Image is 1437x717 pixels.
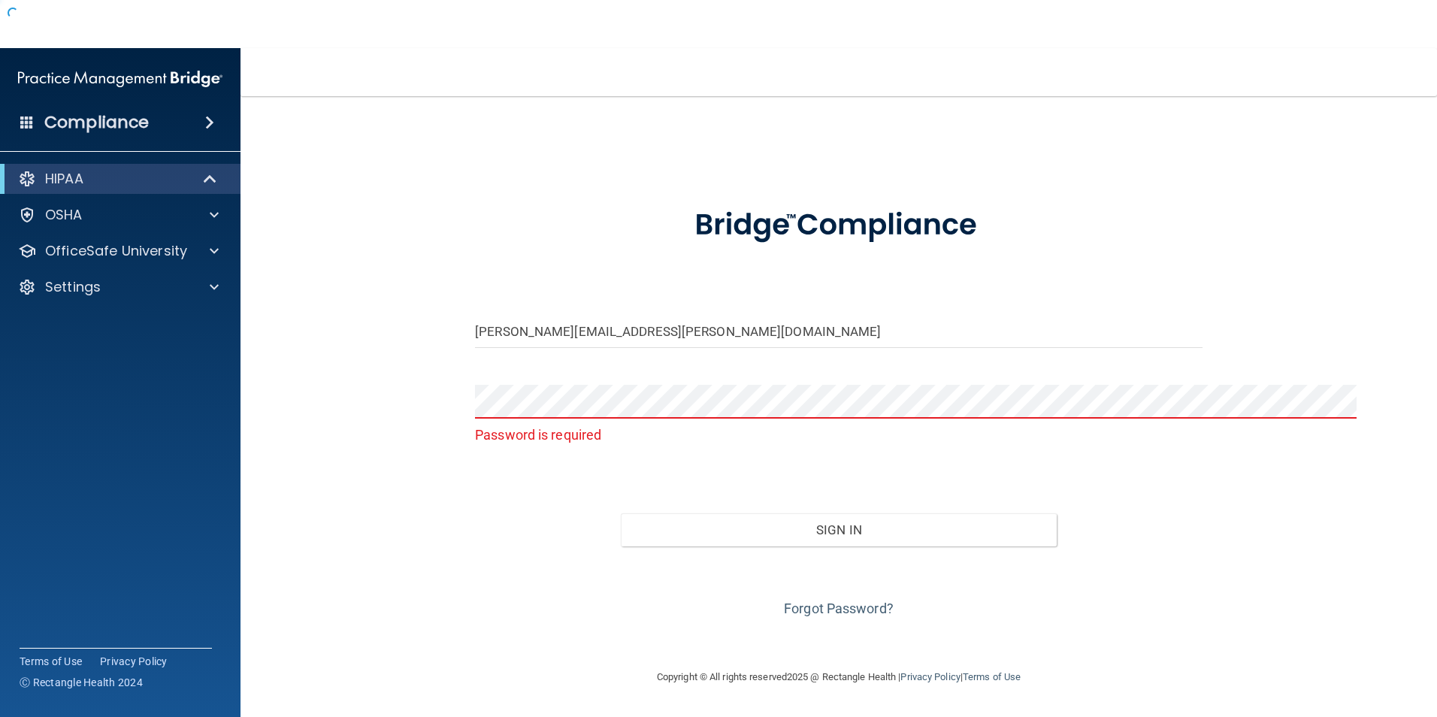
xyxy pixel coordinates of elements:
a: OSHA [18,206,219,224]
p: OSHA [45,206,83,224]
a: Privacy Policy [100,654,168,669]
div: Copyright © All rights reserved 2025 @ Rectangle Health | | [564,653,1113,701]
a: Terms of Use [963,671,1021,682]
input: Email [475,314,1203,348]
p: HIPAA [45,170,83,188]
p: Password is required [475,422,1203,447]
a: Terms of Use [20,654,82,669]
p: Settings [45,278,101,296]
a: HIPAA [18,170,218,188]
img: bridge_compliance_login_screen.278c3ca4.svg [664,186,1014,265]
a: Settings [18,278,219,296]
a: Privacy Policy [900,671,960,682]
button: Sign In [621,513,1057,546]
h4: Compliance [44,112,149,133]
a: Forgot Password? [784,601,894,616]
p: OfficeSafe University [45,242,187,260]
span: Ⓒ Rectangle Health 2024 [20,675,143,690]
a: OfficeSafe University [18,242,219,260]
img: PMB logo [18,64,222,94]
